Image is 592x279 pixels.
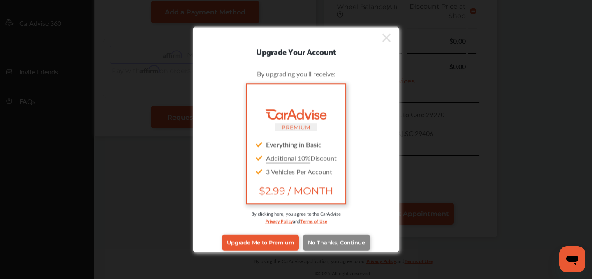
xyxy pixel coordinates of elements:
[282,124,310,130] small: PREMIUM
[266,153,337,162] span: Discount
[227,240,294,246] span: Upgrade Me to Premium
[265,217,293,224] a: Privacy Policy
[253,164,339,178] div: 3 Vehicles Per Account
[193,44,399,58] div: Upgrade Your Account
[222,235,299,250] a: Upgrade Me to Premium
[303,235,370,250] a: No Thanks, Continue
[559,246,585,272] iframe: Button to launch messaging window
[206,210,386,233] div: By clicking here, you agree to the CarAdvise and
[206,69,386,78] div: By upgrading you'll receive:
[266,153,310,162] u: Additional 10%
[253,184,339,196] span: $2.99 / MONTH
[300,217,327,224] a: Terms of Use
[308,240,365,246] span: No Thanks, Continue
[266,139,321,149] strong: Everything in Basic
